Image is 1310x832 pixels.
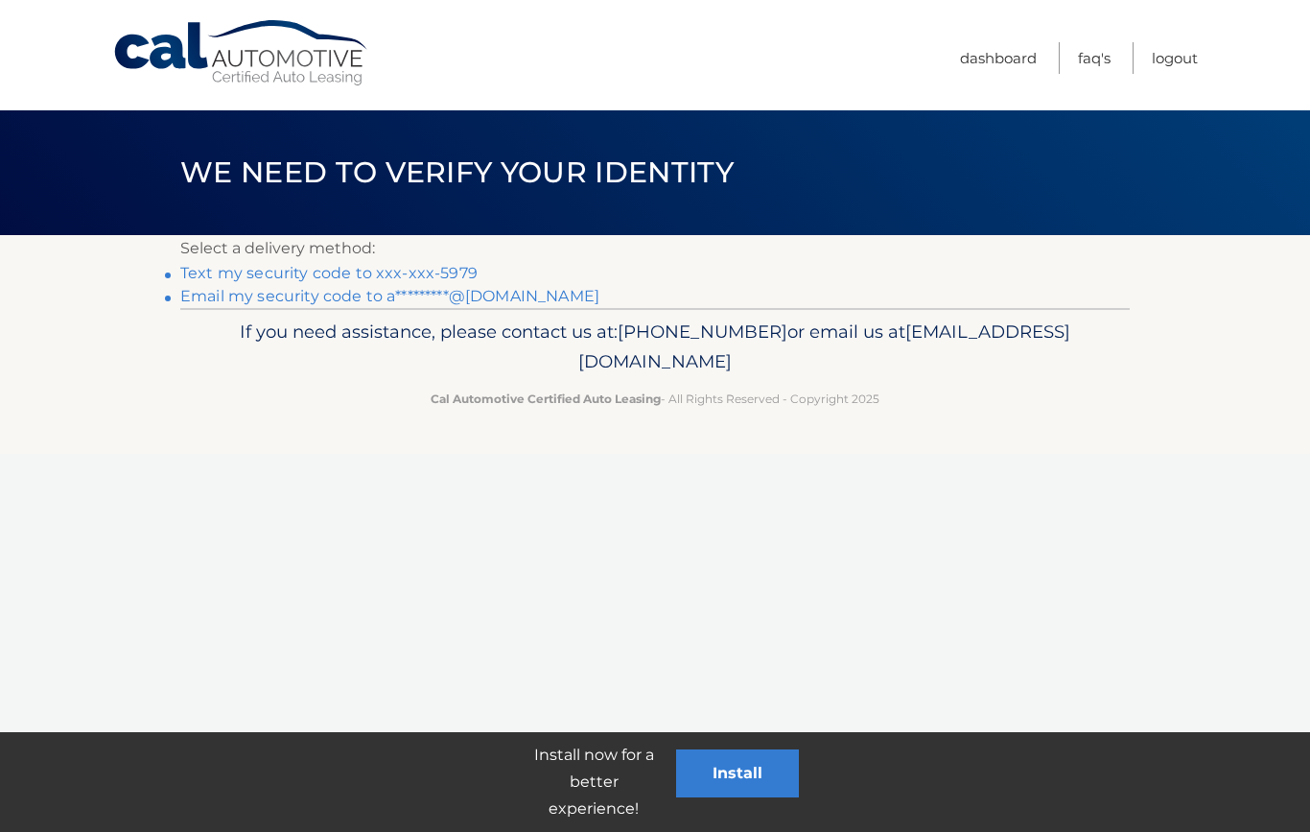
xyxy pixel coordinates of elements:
p: If you need assistance, please contact us at: or email us at [193,317,1117,378]
a: Email my security code to a*********@[DOMAIN_NAME] [180,287,599,305]
span: We need to verify your identity [180,155,734,190]
p: Select a delivery method: [180,235,1130,262]
strong: Cal Automotive Certified Auto Leasing [431,392,661,406]
a: FAQ's [1078,42,1111,74]
button: Install [676,749,799,797]
p: Install now for a better experience! [511,742,676,822]
a: Text my security code to xxx-xxx-5979 [180,264,478,282]
a: Cal Automotive [112,19,371,87]
a: Logout [1152,42,1198,74]
a: Dashboard [960,42,1037,74]
p: - All Rights Reserved - Copyright 2025 [193,389,1117,409]
span: [PHONE_NUMBER] [618,321,787,343]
